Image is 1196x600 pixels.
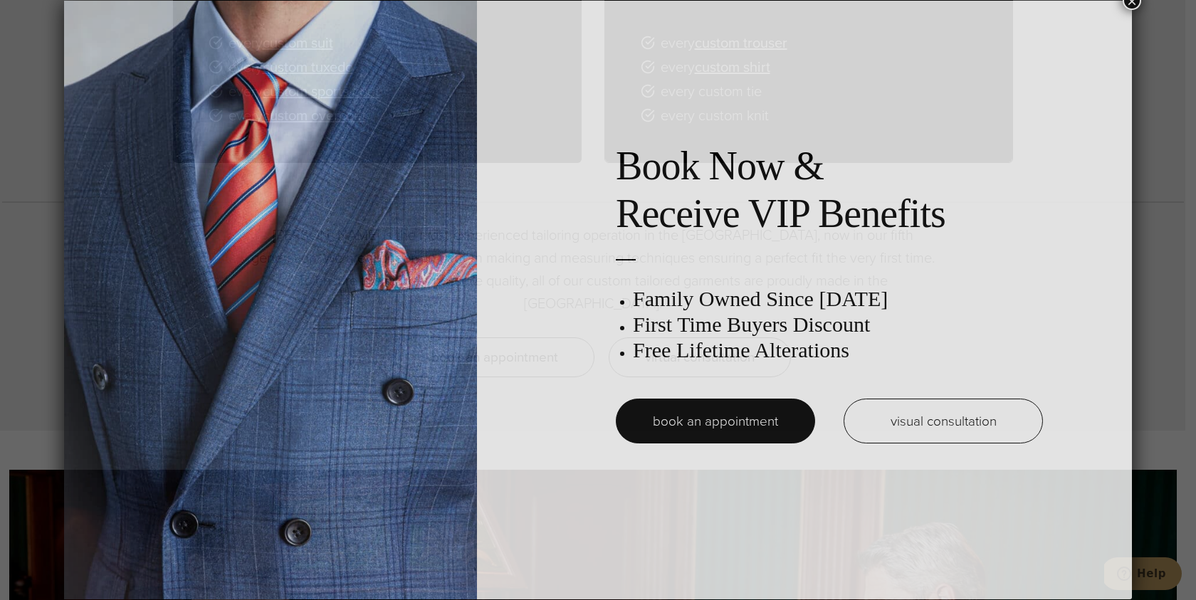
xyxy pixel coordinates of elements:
[633,337,1043,363] h3: Free Lifetime Alterations
[33,10,62,23] span: Help
[633,312,1043,337] h3: First Time Buyers Discount
[616,399,815,443] a: book an appointment
[844,399,1043,443] a: visual consultation
[633,286,1043,312] h3: Family Owned Since [DATE]
[616,142,1043,238] h2: Book Now & Receive VIP Benefits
